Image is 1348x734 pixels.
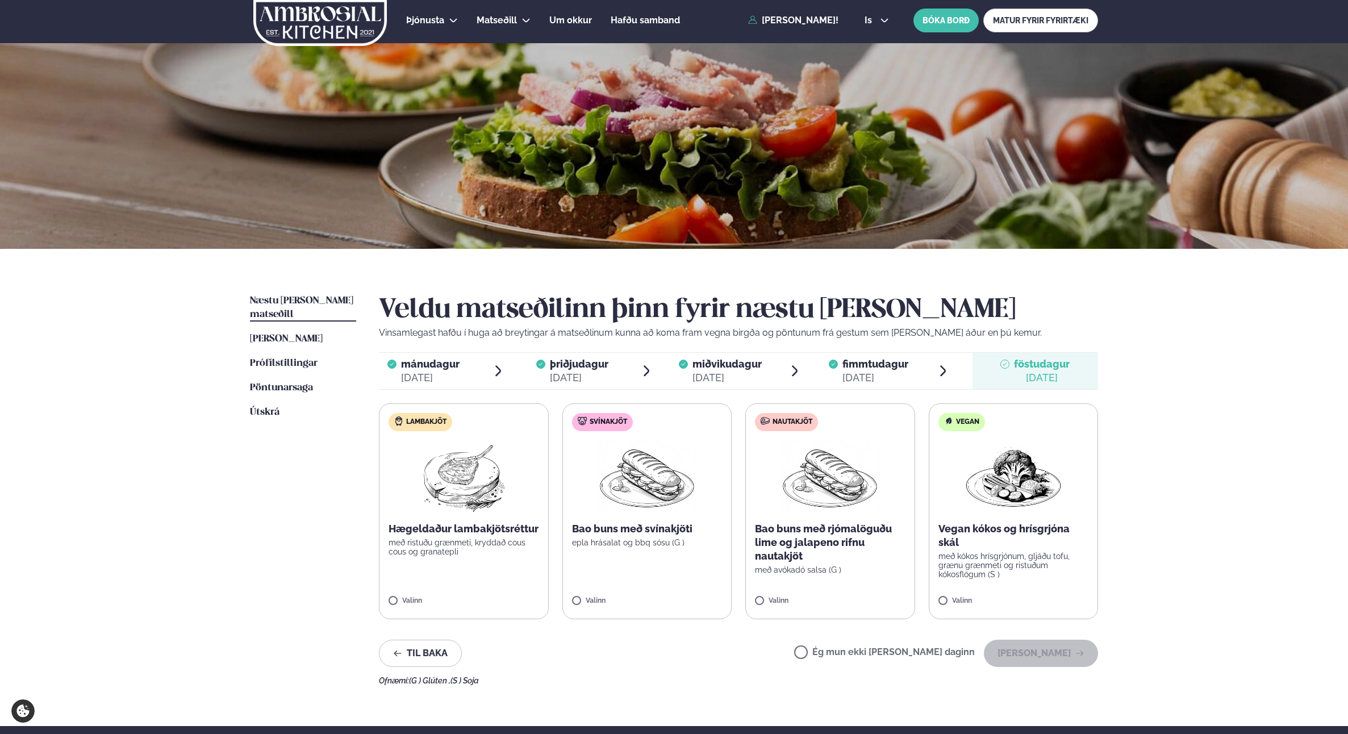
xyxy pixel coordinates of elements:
[611,14,680,27] a: Hafðu samband
[250,358,318,368] span: Prófílstillingar
[842,371,908,385] div: [DATE]
[477,15,517,26] span: Matseðill
[450,676,479,685] span: (S ) Soja
[549,14,592,27] a: Um okkur
[855,16,898,25] button: is
[549,15,592,26] span: Um okkur
[550,358,608,370] span: þriðjudagur
[865,16,875,25] span: is
[250,296,353,319] span: Næstu [PERSON_NAME] matseðill
[250,294,356,322] a: Næstu [PERSON_NAME] matseðill
[250,406,279,419] a: Útskrá
[250,332,323,346] a: [PERSON_NAME]
[692,358,762,370] span: miðvikudagur
[406,15,444,26] span: Þjónusta
[379,640,462,667] button: Til baka
[956,418,979,427] span: Vegan
[11,699,35,723] a: Cookie settings
[938,522,1089,549] p: Vegan kókos og hrísgrjóna skál
[984,640,1098,667] button: [PERSON_NAME]
[578,416,587,426] img: pork.svg
[755,565,905,574] p: með avókadó salsa (G )
[394,416,403,426] img: Lamb.svg
[944,416,953,426] img: Vegan.svg
[406,418,446,427] span: Lambakjöt
[938,552,1089,579] p: með kókos hrísgrjónum, gljáðu tofu, grænu grænmeti og ristuðum kókosflögum (S )
[250,383,313,393] span: Pöntunarsaga
[983,9,1098,32] a: MATUR FYRIR FYRIRTÆKI
[597,440,697,513] img: Panini.png
[250,334,323,344] span: [PERSON_NAME]
[842,358,908,370] span: fimmtudagur
[250,407,279,417] span: Útskrá
[250,357,318,370] a: Prófílstillingar
[414,440,514,513] img: Lamb-Meat.png
[406,14,444,27] a: Þjónusta
[1014,358,1070,370] span: föstudagur
[379,676,1098,685] div: Ofnæmi:
[477,14,517,27] a: Matseðill
[963,440,1063,513] img: Vegan.png
[389,538,539,556] p: með ristuðu grænmeti, kryddað cous cous og granatepli
[773,418,812,427] span: Nautakjöt
[913,9,979,32] button: BÓKA BORÐ
[590,418,627,427] span: Svínakjöt
[755,522,905,563] p: Bao buns með rjómalöguðu lime og jalapeno rifnu nautakjöt
[550,371,608,385] div: [DATE]
[379,294,1098,326] h2: Veldu matseðilinn þinn fyrir næstu [PERSON_NAME]
[389,522,539,536] p: Hægeldaður lambakjötsréttur
[572,538,723,547] p: epla hrásalat og bbq sósu (G )
[572,522,723,536] p: Bao buns með svínakjöti
[780,440,880,513] img: Panini.png
[1014,371,1070,385] div: [DATE]
[401,358,460,370] span: mánudagur
[611,15,680,26] span: Hafðu samband
[409,676,450,685] span: (G ) Glúten ,
[379,326,1098,340] p: Vinsamlegast hafðu í huga að breytingar á matseðlinum kunna að koma fram vegna birgða og pöntunum...
[692,371,762,385] div: [DATE]
[250,381,313,395] a: Pöntunarsaga
[761,416,770,426] img: beef.svg
[401,371,460,385] div: [DATE]
[748,15,838,26] a: [PERSON_NAME]!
